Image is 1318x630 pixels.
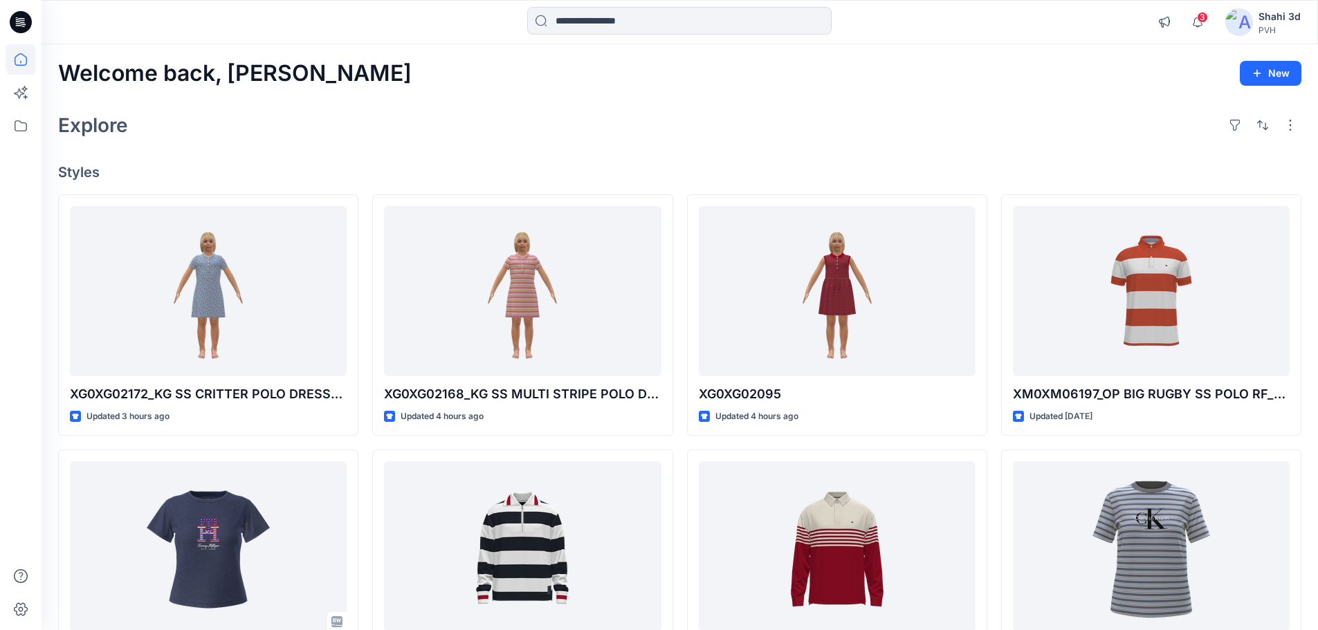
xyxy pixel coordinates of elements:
[1258,8,1301,25] div: Shahi 3d
[58,61,412,86] h2: Welcome back, [PERSON_NAME]
[384,206,661,377] a: XG0XG02168_KG SS MULTI STRIPE POLO DRESS_PROTO_V01
[401,409,484,424] p: Updated 4 hours ago
[70,206,347,377] a: XG0XG02172_KG SS CRITTER POLO DRESS- FLORAL_PROTO_V01
[1240,61,1301,86] button: New
[1029,409,1092,424] p: Updated [DATE]
[58,114,128,136] h2: Explore
[86,409,170,424] p: Updated 3 hours ago
[699,206,976,377] a: XG0XG02095
[70,385,347,404] p: XG0XG02172_KG SS CRITTER POLO DRESS- FLORAL_PROTO_V01
[715,409,798,424] p: Updated 4 hours ago
[1013,206,1290,377] a: XM0XM06197_OP BIG RUGBY SS POLO RF_PROTO_V01
[699,385,976,404] p: XG0XG02095
[1225,8,1253,36] img: avatar
[384,385,661,404] p: XG0XG02168_KG SS MULTI STRIPE POLO DRESS_PROTO_V01
[1258,25,1301,35] div: PVH
[1013,385,1290,404] p: XM0XM06197_OP BIG RUGBY SS POLO RF_PROTO_V01
[1197,12,1208,23] span: 3
[58,164,1301,180] h4: Styles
